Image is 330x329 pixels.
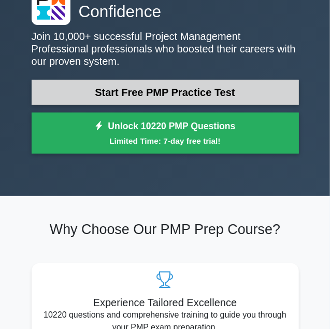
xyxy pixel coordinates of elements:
[32,80,299,105] a: Start Free PMP Practice Test
[32,30,299,67] p: Join 10,000+ successful Project Management Professional professionals who boosted their careers w...
[32,113,299,154] a: Unlock 10220 PMP QuestionsLimited Time: 7-day free trial!
[32,221,299,238] h2: Why Choose Our PMP Prep Course?
[45,135,286,147] small: Limited Time: 7-day free trial!
[40,296,291,309] h5: Experience Tailored Excellence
